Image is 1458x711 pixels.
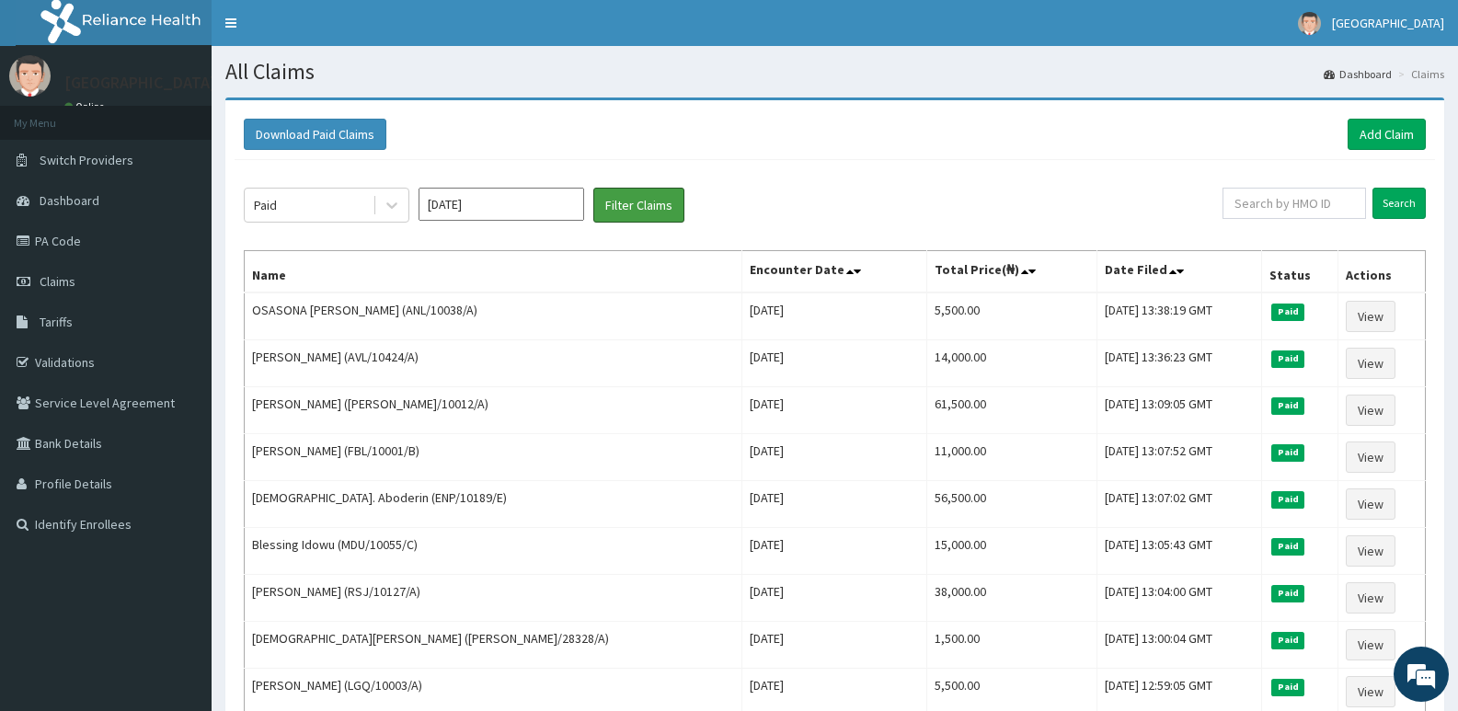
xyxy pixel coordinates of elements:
a: View [1346,301,1395,332]
td: 5,500.00 [926,292,1097,340]
th: Actions [1338,251,1426,293]
td: 1,500.00 [926,622,1097,669]
span: Switch Providers [40,152,133,168]
span: Paid [1271,585,1304,602]
span: Paid [1271,444,1304,461]
span: Paid [1271,397,1304,414]
td: [DATE] [742,340,926,387]
span: Tariffs [40,314,73,330]
td: [DATE] 13:38:19 GMT [1097,292,1262,340]
th: Encounter Date [742,251,926,293]
td: Blessing Idowu (MDU/10055/C) [245,528,742,575]
td: [PERSON_NAME] (FBL/10001/B) [245,434,742,481]
button: Filter Claims [593,188,684,223]
td: 11,000.00 [926,434,1097,481]
span: Paid [1271,304,1304,320]
th: Total Price(₦) [926,251,1097,293]
td: [DATE] [742,575,926,622]
span: We're online! [107,232,254,418]
input: Search by HMO ID [1223,188,1366,219]
th: Name [245,251,742,293]
td: 56,500.00 [926,481,1097,528]
a: View [1346,395,1395,426]
button: Download Paid Claims [244,119,386,150]
td: 38,000.00 [926,575,1097,622]
td: [DATE] 13:00:04 GMT [1097,622,1262,669]
a: Dashboard [1324,66,1392,82]
span: [GEOGRAPHIC_DATA] [1332,15,1444,31]
td: [PERSON_NAME] (AVL/10424/A) [245,340,742,387]
img: User Image [1298,12,1321,35]
td: 14,000.00 [926,340,1097,387]
th: Date Filed [1097,251,1262,293]
div: Chat with us now [96,103,309,127]
input: Select Month and Year [419,188,584,221]
span: Paid [1271,538,1304,555]
span: Paid [1271,350,1304,367]
td: OSASONA [PERSON_NAME] (ANL/10038/A) [245,292,742,340]
td: [DATE] 13:05:43 GMT [1097,528,1262,575]
p: [GEOGRAPHIC_DATA] [64,75,216,91]
a: Online [64,100,109,113]
div: Minimize live chat window [302,9,346,53]
td: 15,000.00 [926,528,1097,575]
textarea: Type your message and hit 'Enter' [9,502,350,567]
h1: All Claims [225,60,1444,84]
a: Add Claim [1348,119,1426,150]
td: [DATE] [742,434,926,481]
a: View [1346,442,1395,473]
td: [DATE] 13:36:23 GMT [1097,340,1262,387]
td: [DATE] 13:07:52 GMT [1097,434,1262,481]
th: Status [1262,251,1338,293]
td: [PERSON_NAME] (RSJ/10127/A) [245,575,742,622]
td: [DEMOGRAPHIC_DATA]. Aboderin (ENP/10189/E) [245,481,742,528]
a: View [1346,535,1395,567]
td: [DATE] 13:07:02 GMT [1097,481,1262,528]
span: Claims [40,273,75,290]
img: User Image [9,55,51,97]
a: View [1346,676,1395,707]
span: Paid [1271,491,1304,508]
span: Dashboard [40,192,99,209]
td: [DEMOGRAPHIC_DATA][PERSON_NAME] ([PERSON_NAME]/28328/A) [245,622,742,669]
span: Paid [1271,679,1304,695]
td: [DATE] [742,481,926,528]
a: View [1346,488,1395,520]
a: View [1346,629,1395,660]
td: [DATE] [742,528,926,575]
td: 61,500.00 [926,387,1097,434]
span: Paid [1271,632,1304,648]
td: [DATE] [742,622,926,669]
li: Claims [1394,66,1444,82]
td: [DATE] 13:09:05 GMT [1097,387,1262,434]
a: View [1346,348,1395,379]
td: [PERSON_NAME] ([PERSON_NAME]/10012/A) [245,387,742,434]
img: d_794563401_company_1708531726252_794563401 [34,92,75,138]
td: [DATE] 13:04:00 GMT [1097,575,1262,622]
td: [DATE] [742,292,926,340]
a: View [1346,582,1395,614]
td: [DATE] [742,387,926,434]
div: Paid [254,196,277,214]
input: Search [1372,188,1426,219]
